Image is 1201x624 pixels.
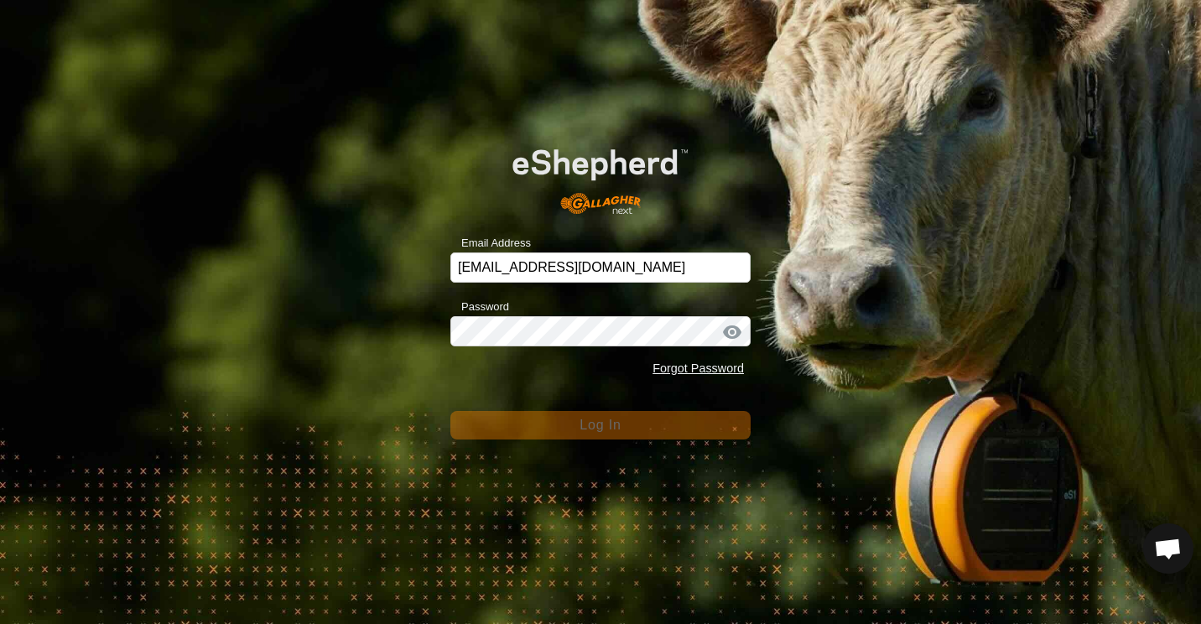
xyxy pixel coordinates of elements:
[450,411,751,439] button: Log In
[450,299,509,315] label: Password
[1143,523,1193,574] div: Open chat
[450,252,751,283] input: Email Address
[450,235,531,252] label: Email Address
[652,361,744,375] a: Forgot Password
[580,418,621,432] span: Log In
[481,124,720,226] img: E-shepherd Logo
